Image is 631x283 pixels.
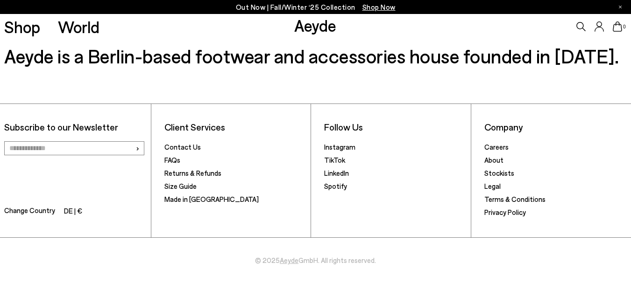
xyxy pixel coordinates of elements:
li: Follow Us [324,121,466,133]
li: Company [484,121,627,133]
span: Navigate to /collections/new-in [362,3,396,11]
a: 0 [613,21,622,32]
a: TikTok [324,156,345,164]
a: Legal [484,182,501,190]
a: FAQs [164,156,180,164]
a: Spotify [324,182,347,190]
a: World [58,19,99,35]
a: Stockists [484,169,514,177]
span: Change Country [4,205,55,218]
li: Client Services [164,121,306,133]
a: Contact Us [164,143,201,151]
a: Aeyde [294,15,336,35]
a: Shop [4,19,40,35]
span: › [135,141,140,155]
p: Subscribe to our Newsletter [4,121,146,133]
a: Aeyde [280,256,298,264]
a: Returns & Refunds [164,169,221,177]
a: Careers [484,143,509,151]
h3: Aeyde is a Berlin-based footwear and accessories house founded in [DATE]. [4,43,626,69]
a: LinkedIn [324,169,349,177]
a: Size Guide [164,182,197,190]
a: Instagram [324,143,355,151]
a: Privacy Policy [484,208,526,216]
a: Terms & Conditions [484,195,546,203]
a: Made in [GEOGRAPHIC_DATA] [164,195,259,203]
p: Out Now | Fall/Winter ‘25 Collection [236,1,396,13]
li: DE | € [64,205,82,218]
a: About [484,156,503,164]
span: 0 [622,24,627,29]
